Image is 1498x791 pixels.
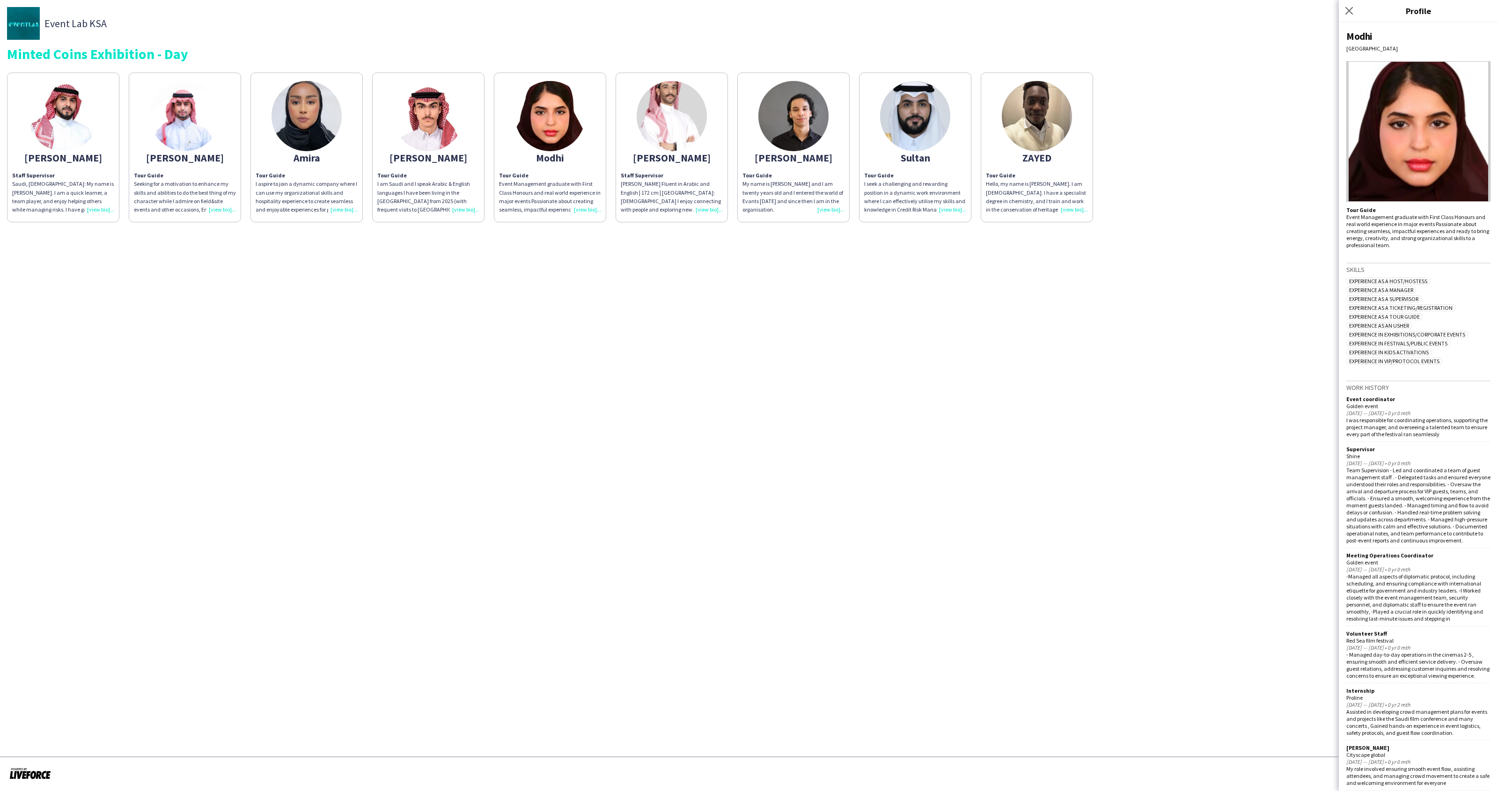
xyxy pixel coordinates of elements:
[1346,460,1491,467] div: [DATE] — [DATE] • 0 yr 0 mth
[758,81,829,151] img: thumb-67607bdea4de5.jpg
[1346,45,1491,52] div: [GEOGRAPHIC_DATA]
[1346,278,1430,285] span: Experience as a Host/Hostess
[1346,349,1432,356] span: Experience in Kids Activations
[1346,446,1491,453] div: Supervisor
[1346,453,1491,460] div: Shine
[1346,206,1376,213] b: Tour Guide
[1346,701,1491,708] div: [DATE] — [DATE] • 0 yr 2 mth
[134,154,236,162] div: [PERSON_NAME]
[1346,383,1491,392] h3: Work history
[742,172,772,179] b: Tour Guide
[1346,410,1491,417] div: [DATE] — [DATE] • 0 yr 0 mth
[742,180,844,214] div: My name is [PERSON_NAME] and I am twenty years old and I entered the world of Evants [DATE] and s...
[1346,694,1491,701] div: Proline
[1346,358,1442,365] span: Experience in VIP/Protocol Events
[12,172,55,179] b: Staff Supervisor
[499,172,529,179] b: Tour Guide
[1346,708,1491,736] div: Assisted in developing crowd management plans for events and projects like the Saudi film confere...
[134,180,236,214] div: Seeking for a motivation to enhance my skills and abilities to do the best thing of my character ...
[1346,286,1416,293] span: Experience as a Manager
[499,154,601,162] div: Modhi
[621,172,663,179] b: Staff Supervisor
[1346,765,1491,786] div: My role involved ensuring smooth event flow, assisting attendees, and managing crowd movement to ...
[621,180,723,214] div: [PERSON_NAME] Fluent in Arabic and English | 172 cm | [GEOGRAPHIC_DATA]: [DEMOGRAPHIC_DATA] I enj...
[1346,340,1450,347] span: Experience in Festivals/Public Events
[44,19,107,28] span: Event Lab KSA
[742,154,844,162] div: [PERSON_NAME]
[377,154,479,162] div: [PERSON_NAME]
[1346,265,1491,274] h3: Skills
[1339,5,1498,17] h3: Profile
[7,7,40,40] img: thumb-fac42184-a1d2-41cf-b59e-0f0f0fd1c9fd.jpg
[1346,295,1421,302] span: Experience as a Supervisor
[1346,637,1491,644] div: Red Sea film festival
[1346,758,1491,765] div: [DATE] — [DATE] • 0 yr 0 mth
[1346,630,1491,637] div: Volunteer Staff
[986,154,1088,162] div: ZAYED
[7,47,1491,61] div: Minted Coins Exhibition - Day
[1346,467,1491,544] div: Team Supervision - Led and coordinated a team of guest management staff . - Delegated tasks and e...
[864,180,966,214] div: I seek a challenging and rewarding position in a dynamic work environment where I can effectively...
[1346,61,1491,202] img: Crew avatar or photo
[1346,566,1491,573] div: [DATE] — [DATE] • 0 yr 0 mth
[1346,651,1491,679] div: - Managed day-to-day operations in the cinemas 2-5 , ensuring smooth and efficient service delive...
[1346,331,1468,338] span: Experience in Exhibitions/Corporate Events
[1346,304,1455,311] span: Experience as a Ticketing/Registration
[28,81,98,151] img: thumb-66bb8e9f0e8da.jpeg
[986,180,1088,214] div: Hello, my name is [PERSON_NAME]. I am [DEMOGRAPHIC_DATA]. I have a specialist degree in chemistry...
[880,81,950,151] img: thumb-688731d4914ec.jpeg
[864,172,894,179] b: Tour Guide
[1346,744,1491,751] div: [PERSON_NAME]
[256,154,358,162] div: Amira
[9,767,51,780] img: Powered by Liveforce
[393,81,463,151] img: thumb-68314b4898fbd.jpeg
[1346,313,1423,320] span: Experience as a Tour Guide
[12,171,114,214] div: Saudi, [DEMOGRAPHIC_DATA]: My name is [PERSON_NAME]. I am a quick learner, a team player, and enj...
[1346,213,1491,249] div: Event Management graduate with First Class Honours and real world experience in major events Pass...
[272,81,342,151] img: thumb-7a76ae58-7b2c-404a-8233-7864a21716c5.jpg
[621,154,723,162] div: [PERSON_NAME]
[1346,751,1491,758] div: Cityscape global
[986,172,1015,179] b: Tour Guide
[134,172,163,179] b: Tour Guide
[637,81,707,151] img: thumb-68a19ac316259.jpeg
[1346,573,1491,622] div: -Managed all aspects of diplomatic protocol, including scheduling, and ensuring compliance with i...
[256,172,285,179] b: Tour Guide
[377,180,479,214] div: I am Saudi and I speak Arabic & English languages I have been living in the [GEOGRAPHIC_DATA] fro...
[12,154,114,162] div: [PERSON_NAME]
[1346,30,1491,43] div: Modhi
[1346,417,1491,438] div: I was responsible for coordinating operations, supporting the project manager, and overseeing a t...
[1346,687,1491,694] div: Internship
[864,154,966,162] div: Sultan
[1002,81,1072,151] img: thumb-67110035f3eb7.jpeg
[1346,403,1491,410] div: Golden event
[1346,559,1491,566] div: Golden event
[377,172,407,179] b: Tour Guide
[515,81,585,151] img: thumb-68b9c9675b9e2.jpeg
[1346,552,1491,559] div: Meeting Operations Coordinator
[256,180,358,214] div: I aspire to join a dynamic company where I can use my organizational skills and hospitality exper...
[1346,644,1491,651] div: [DATE] — [DATE] • 0 yr 0 mth
[1346,322,1412,329] span: Experience as an Usher
[150,81,220,151] img: thumb-67374c5d273e1.png
[499,180,601,214] div: Event Management graduate with First Class Honours and real world experience in major events Pass...
[1346,395,1491,403] div: Event coordinator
